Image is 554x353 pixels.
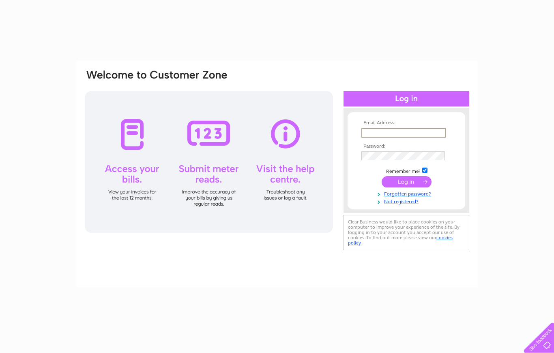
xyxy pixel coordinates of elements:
[344,215,469,250] div: Clear Business would like to place cookies on your computer to improve your experience of the sit...
[361,189,453,197] a: Forgotten password?
[382,176,432,187] input: Submit
[359,120,453,126] th: Email Address:
[359,144,453,149] th: Password:
[348,235,453,246] a: cookies policy
[361,197,453,205] a: Not registered?
[359,166,453,174] td: Remember me?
